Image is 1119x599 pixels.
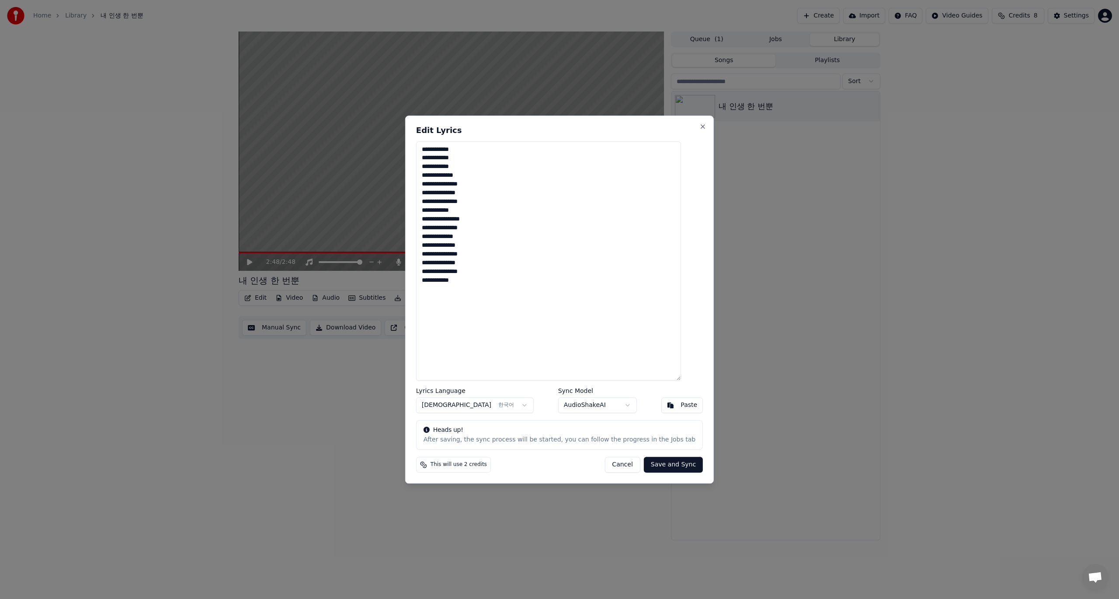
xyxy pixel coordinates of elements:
[424,426,695,434] div: Heads up!
[644,457,703,473] button: Save and Sync
[661,397,703,413] button: Paste
[424,435,695,444] div: After saving, the sync process will be started, you can follow the progress in the Jobs tab
[416,388,534,394] label: Lyrics Language
[605,457,640,473] button: Cancel
[416,126,703,134] h2: Edit Lyrics
[558,388,637,394] label: Sync Model
[431,461,487,468] span: This will use 2 credits
[681,401,697,410] div: Paste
